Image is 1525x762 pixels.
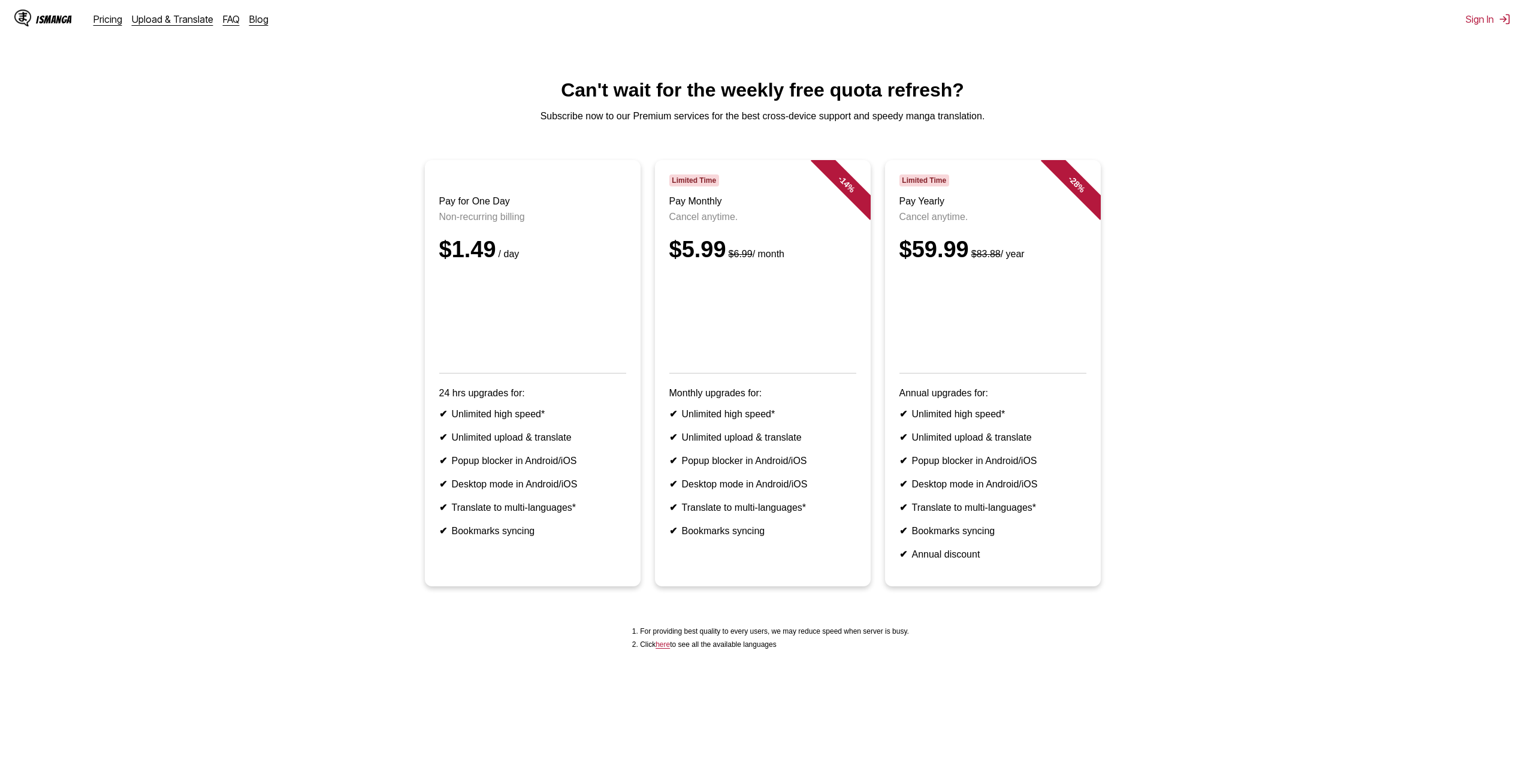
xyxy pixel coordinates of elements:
b: ✔ [669,526,677,536]
p: 24 hrs upgrades for: [439,388,626,399]
small: / year [969,249,1025,259]
h3: Pay Yearly [899,196,1086,207]
iframe: PayPal [899,277,1086,356]
a: Available languages [656,640,670,649]
p: Annual upgrades for: [899,388,1086,399]
b: ✔ [899,456,907,466]
li: Annual discount [899,549,1086,560]
li: Translate to multi-languages* [439,502,626,513]
li: Popup blocker in Android/iOS [669,455,856,466]
li: Popup blocker in Android/iOS [439,455,626,466]
li: Bookmarks syncing [439,525,626,537]
a: Pricing [93,13,122,25]
b: ✔ [899,432,907,442]
li: Unlimited upload & translate [439,432,626,443]
button: Sign In [1466,13,1511,25]
b: ✔ [899,526,907,536]
span: Limited Time [669,174,719,186]
p: Cancel anytime. [899,212,1086,222]
a: IsManga LogoIsManga [14,10,93,29]
div: $1.49 [439,237,626,263]
p: Non-recurring billing [439,212,626,222]
a: FAQ [223,13,240,25]
small: / month [726,249,784,259]
div: $5.99 [669,237,856,263]
li: Bookmarks syncing [669,525,856,537]
li: For providing best quality to every users, we may reduce speed when server is busy. [640,627,909,635]
a: Blog [249,13,268,25]
b: ✔ [439,526,447,536]
a: Upload & Translate [132,13,213,25]
b: ✔ [439,456,447,466]
li: Desktop mode in Android/iOS [669,478,856,490]
p: Cancel anytime. [669,212,856,222]
li: Unlimited high speed* [669,408,856,420]
b: ✔ [669,409,677,419]
li: Popup blocker in Android/iOS [899,455,1086,466]
b: ✔ [669,456,677,466]
h3: Pay for One Day [439,196,626,207]
small: / day [496,249,520,259]
s: $6.99 [729,249,753,259]
b: ✔ [899,479,907,489]
div: - 28 % [1040,148,1112,220]
li: Unlimited high speed* [439,408,626,420]
b: ✔ [669,502,677,513]
b: ✔ [899,502,907,513]
b: ✔ [439,432,447,442]
iframe: PayPal [669,277,856,356]
b: ✔ [439,409,447,419]
li: Unlimited high speed* [899,408,1086,420]
img: IsManga Logo [14,10,31,26]
span: Limited Time [899,174,949,186]
p: Monthly upgrades for: [669,388,856,399]
div: IsManga [36,14,72,25]
li: Unlimited upload & translate [899,432,1086,443]
li: Desktop mode in Android/iOS [439,478,626,490]
img: Sign out [1499,13,1511,25]
b: ✔ [439,502,447,513]
iframe: PayPal [439,277,626,356]
li: Translate to multi-languages* [899,502,1086,513]
s: $83.88 [971,249,1001,259]
b: ✔ [899,409,907,419]
div: - 14 % [810,148,882,220]
b: ✔ [899,549,907,559]
h3: Pay Monthly [669,196,856,207]
p: Subscribe now to our Premium services for the best cross-device support and speedy manga translat... [10,111,1515,122]
li: Translate to multi-languages* [669,502,856,513]
b: ✔ [669,432,677,442]
b: ✔ [669,479,677,489]
li: Desktop mode in Android/iOS [899,478,1086,490]
b: ✔ [439,479,447,489]
li: Click to see all the available languages [640,640,909,649]
div: $59.99 [899,237,1086,263]
li: Unlimited upload & translate [669,432,856,443]
h1: Can't wait for the weekly free quota refresh? [10,79,1515,101]
li: Bookmarks syncing [899,525,1086,537]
